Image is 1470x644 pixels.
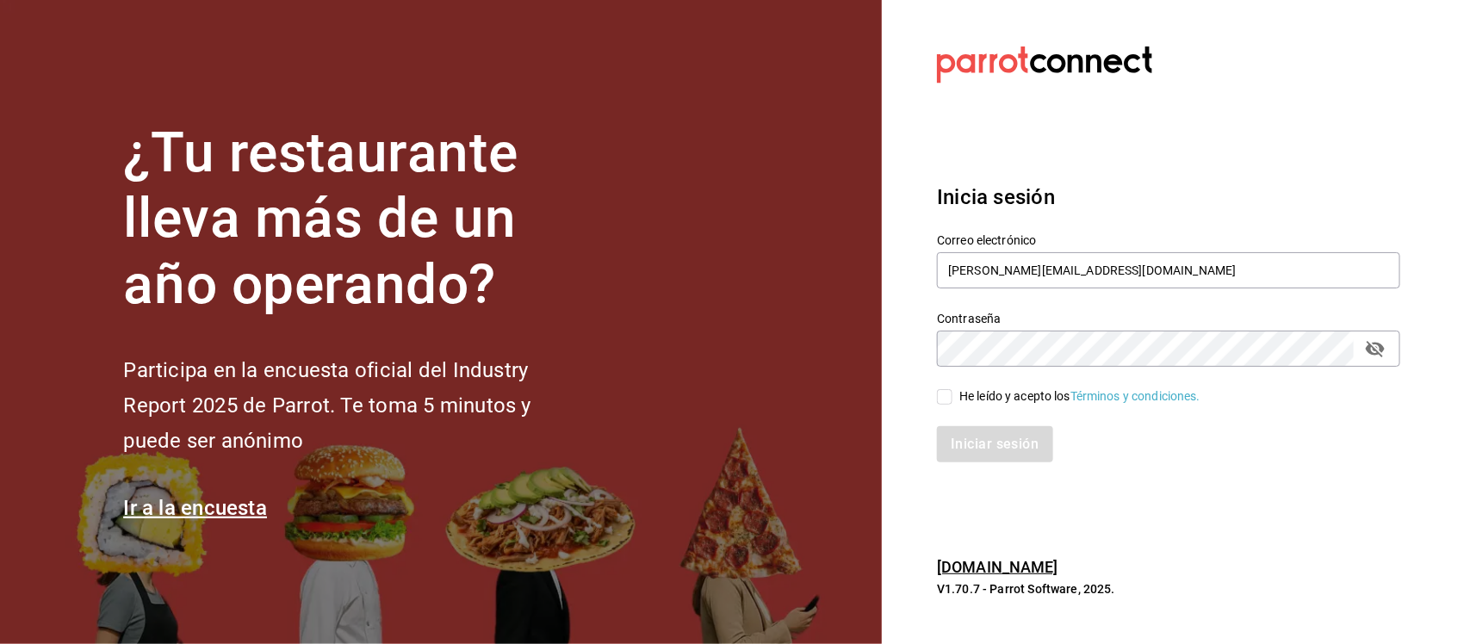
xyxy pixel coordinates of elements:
[123,496,267,520] a: Ir a la encuesta
[123,353,588,458] h2: Participa en la encuesta oficial del Industry Report 2025 de Parrot. Te toma 5 minutos y puede se...
[1361,334,1390,363] button: passwordField
[1070,389,1200,403] a: Términos y condiciones.
[959,387,1200,406] div: He leído y acepto los
[937,252,1400,288] input: Ingresa tu correo electrónico
[937,182,1400,213] h3: Inicia sesión
[937,558,1058,576] a: [DOMAIN_NAME]
[937,234,1400,246] label: Correo electrónico
[937,313,1400,325] label: Contraseña
[123,121,588,319] h1: ¿Tu restaurante lleva más de un año operando?
[937,580,1400,598] p: V1.70.7 - Parrot Software, 2025.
